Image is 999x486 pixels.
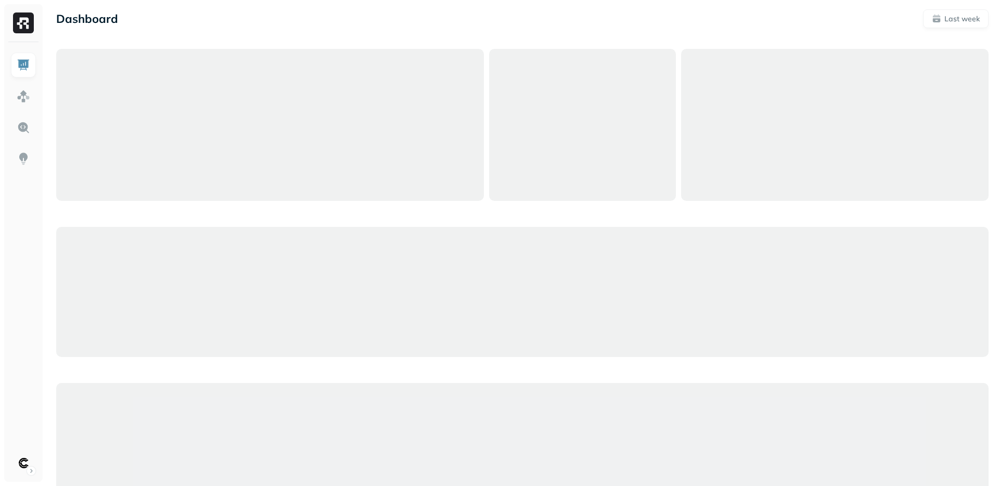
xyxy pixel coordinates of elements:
img: Assets [17,89,30,103]
img: Clutch [16,456,31,470]
p: Dashboard [56,11,118,26]
img: Insights [17,152,30,165]
img: Ryft [13,12,34,33]
button: Last week [923,9,989,28]
img: Dashboard [17,58,30,72]
p: Last week [944,14,980,24]
img: Query Explorer [17,121,30,134]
